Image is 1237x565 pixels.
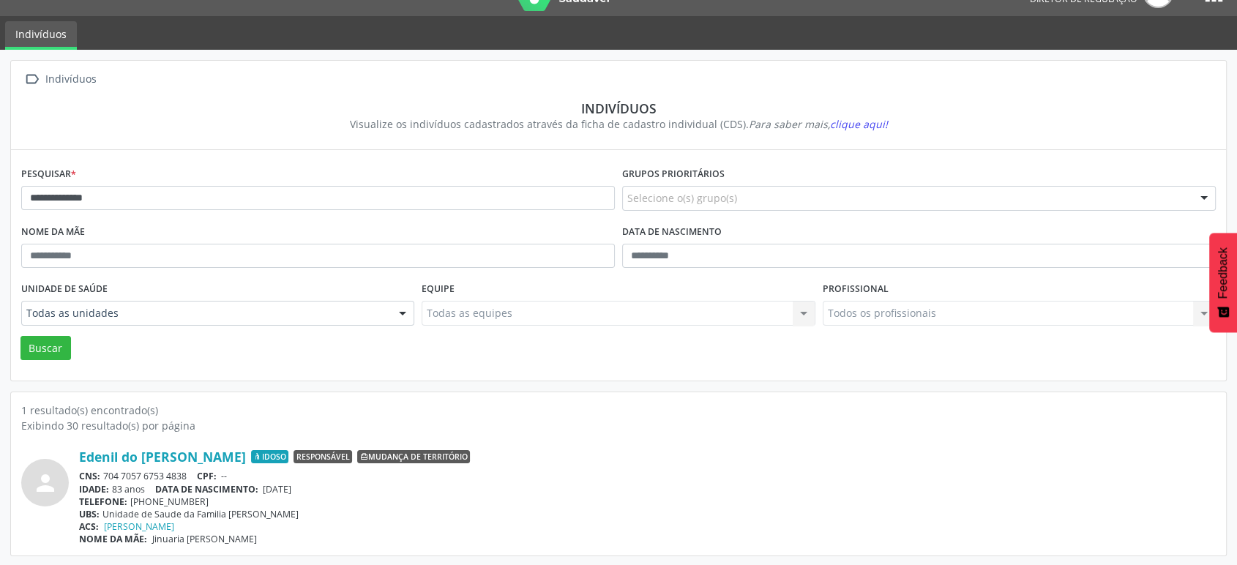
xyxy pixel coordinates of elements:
[294,450,352,463] span: Responsável
[155,483,258,495] span: DATA DE NASCIMENTO:
[79,483,109,495] span: IDADE:
[21,163,76,186] label: Pesquisar
[21,418,1216,433] div: Exibindo 30 resultado(s) por página
[197,470,217,482] span: CPF:
[31,100,1206,116] div: Indivíduos
[42,69,99,90] div: Indivíduos
[622,163,725,186] label: Grupos prioritários
[26,306,384,321] span: Todas as unidades
[5,21,77,50] a: Indivíduos
[31,116,1206,132] div: Visualize os indivíduos cadastrados através da ficha de cadastro individual (CDS).
[357,450,470,463] span: Mudança de território
[79,449,246,465] a: Edenil do [PERSON_NAME]
[79,533,147,545] span: NOME DA MÃE:
[1217,247,1230,299] span: Feedback
[251,450,288,463] span: Idoso
[21,403,1216,418] div: 1 resultado(s) encontrado(s)
[823,278,889,301] label: Profissional
[221,470,227,482] span: --
[79,508,1216,520] div: Unidade de Saude da Familia [PERSON_NAME]
[21,278,108,301] label: Unidade de saúde
[79,470,100,482] span: CNS:
[749,117,888,131] i: Para saber mais,
[1209,233,1237,332] button: Feedback - Mostrar pesquisa
[21,69,42,90] i: 
[104,520,174,533] a: [PERSON_NAME]
[21,69,99,90] a:  Indivíduos
[79,470,1216,482] div: 704 7057 6753 4838
[79,508,100,520] span: UBS:
[79,483,1216,495] div: 83 anos
[627,190,737,206] span: Selecione o(s) grupo(s)
[263,483,291,495] span: [DATE]
[79,495,1216,508] div: [PHONE_NUMBER]
[79,495,127,508] span: TELEFONE:
[152,533,257,545] span: Jinuaria [PERSON_NAME]
[622,221,722,244] label: Data de nascimento
[20,336,71,361] button: Buscar
[422,278,455,301] label: Equipe
[21,221,85,244] label: Nome da mãe
[79,520,99,533] span: ACS:
[830,117,888,131] span: clique aqui!
[32,470,59,496] i: person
